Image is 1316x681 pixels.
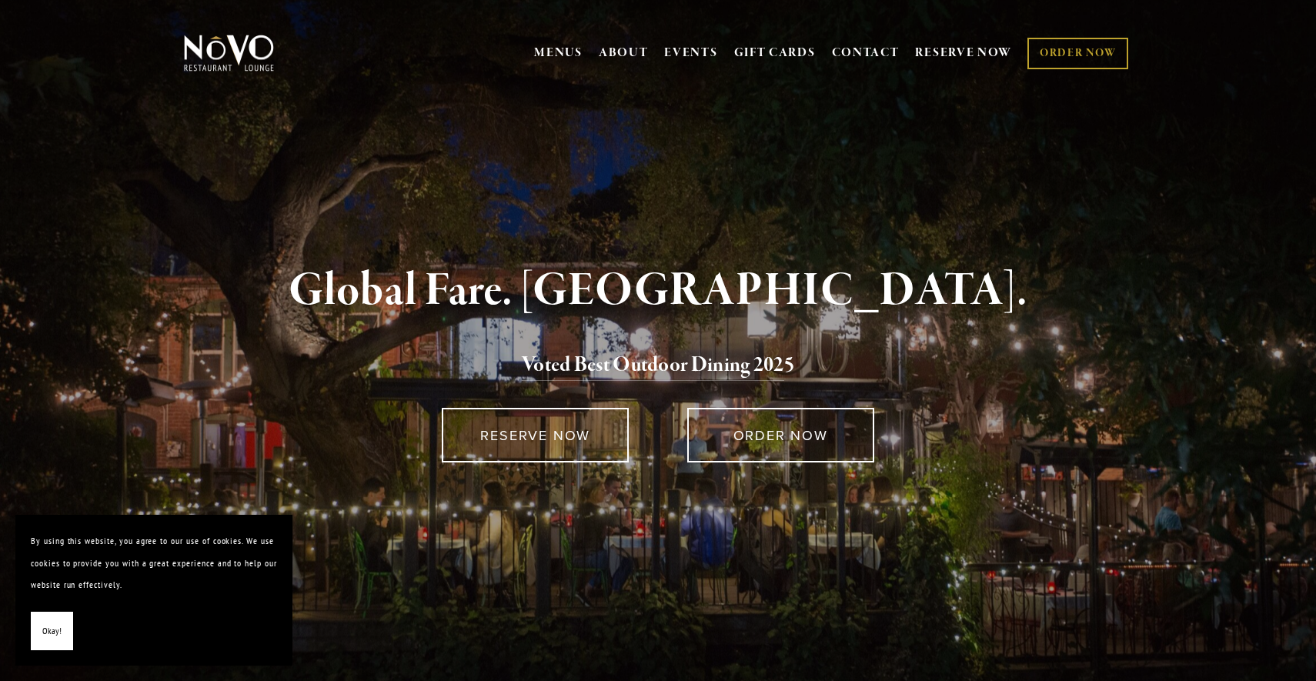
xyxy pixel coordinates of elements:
p: By using this website, you agree to our use of cookies. We use cookies to provide you with a grea... [31,530,277,596]
a: ORDER NOW [1027,38,1128,69]
a: MENUS [534,45,583,61]
strong: Global Fare. [GEOGRAPHIC_DATA]. [289,262,1027,320]
a: ORDER NOW [687,408,874,462]
a: GIFT CARDS [734,38,816,68]
h2: 5 [209,349,1107,382]
a: RESERVE NOW [915,38,1012,68]
a: EVENTS [664,45,717,61]
a: CONTACT [832,38,900,68]
section: Cookie banner [15,515,292,666]
img: Novo Restaurant &amp; Lounge [181,34,277,72]
a: RESERVE NOW [442,408,629,462]
button: Okay! [31,612,73,651]
a: ABOUT [599,45,649,61]
a: Voted Best Outdoor Dining 202 [522,352,784,381]
span: Okay! [42,620,62,643]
